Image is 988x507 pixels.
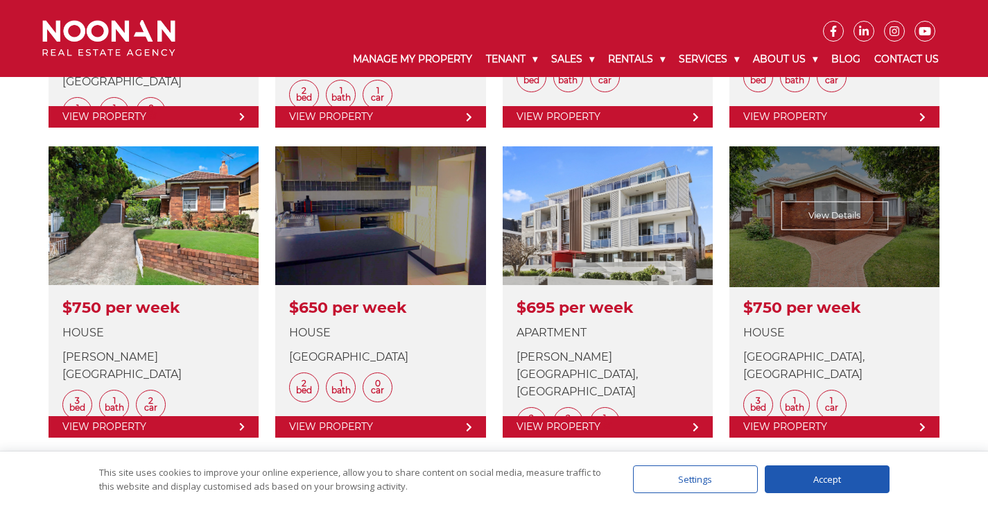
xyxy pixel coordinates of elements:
[601,42,672,77] a: Rentals
[824,42,867,77] a: Blog
[479,42,544,77] a: Tenant
[544,42,601,77] a: Sales
[672,42,746,77] a: Services
[867,42,946,77] a: Contact Us
[633,465,758,493] div: Settings
[42,20,175,57] img: Noonan Real Estate Agency
[765,465,890,493] div: Accept
[746,42,824,77] a: About Us
[99,465,605,493] div: This site uses cookies to improve your online experience, allow you to share content on social me...
[346,42,479,77] a: Manage My Property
